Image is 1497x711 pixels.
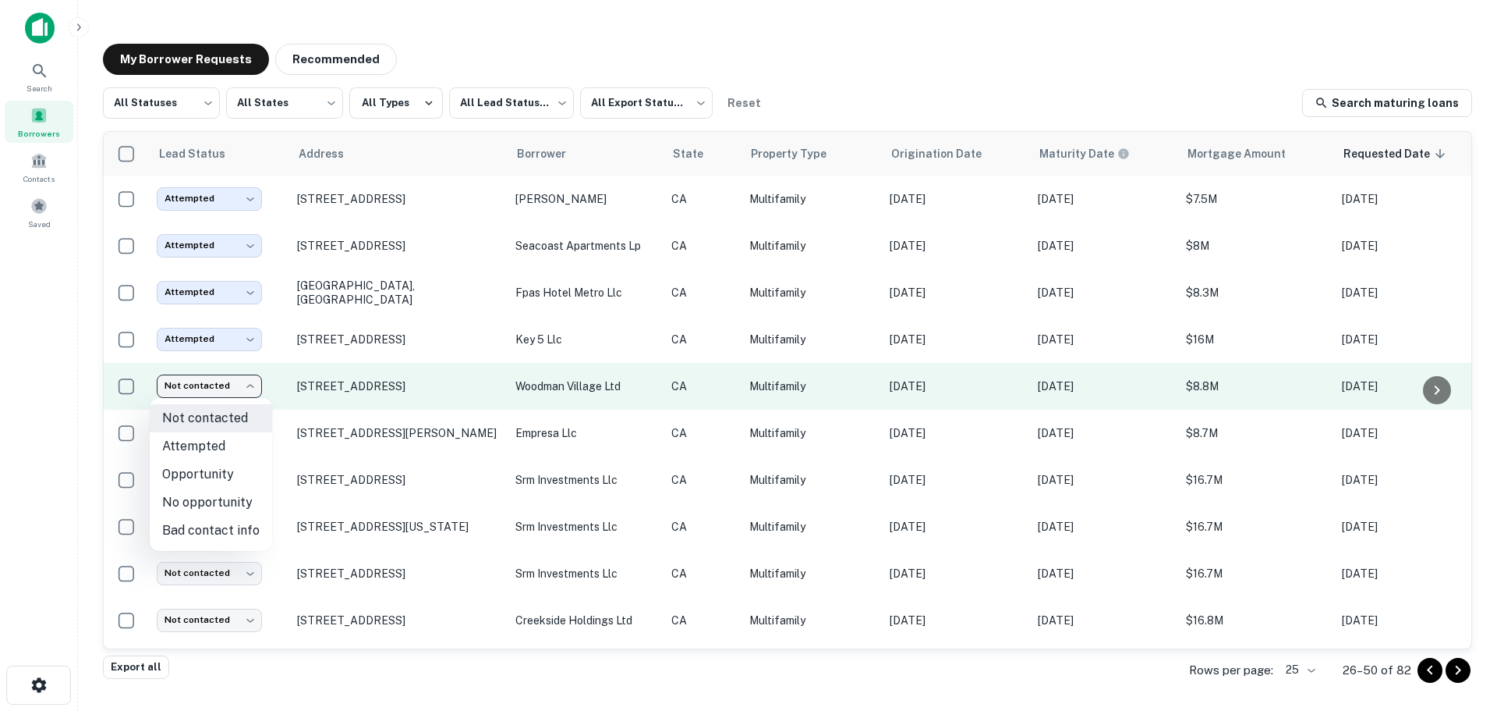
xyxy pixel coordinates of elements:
li: Bad contact info [150,517,272,545]
li: No opportunity [150,489,272,517]
iframe: Chat Widget [1419,586,1497,661]
li: Not contacted [150,404,272,432]
li: Attempted [150,432,272,460]
li: Opportunity [150,460,272,489]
